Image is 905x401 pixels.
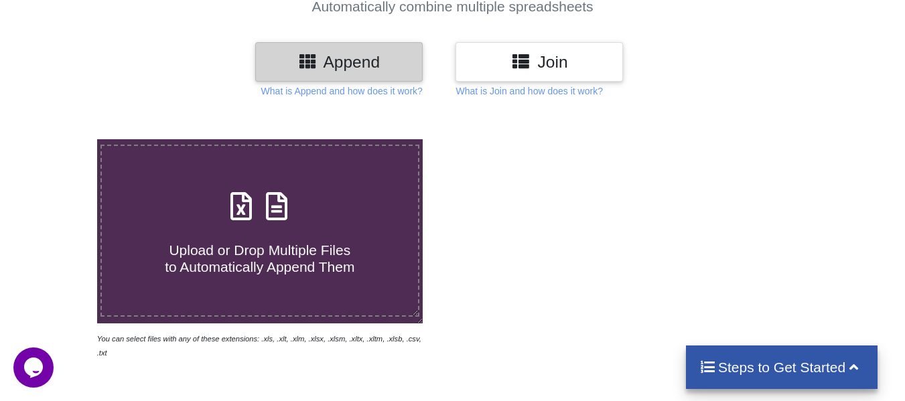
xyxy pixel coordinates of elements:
[97,335,421,357] i: You can select files with any of these extensions: .xls, .xlt, .xlm, .xlsx, .xlsm, .xltx, .xltm, ...
[13,347,56,388] iframe: chat widget
[261,84,423,98] p: What is Append and how does it work?
[456,84,602,98] p: What is Join and how does it work?
[699,359,865,376] h4: Steps to Get Started
[165,242,354,274] span: Upload or Drop Multiple Files to Automatically Append Them
[265,52,413,72] h3: Append
[466,52,613,72] h3: Join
